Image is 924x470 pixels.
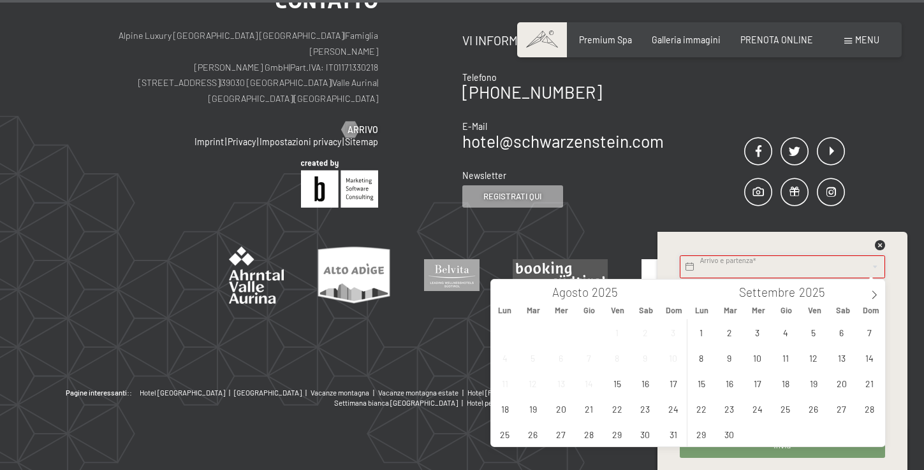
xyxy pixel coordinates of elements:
[520,422,545,446] span: Agosto 26, 2025
[467,388,608,397] span: Hotel [PERSON_NAME][GEOGRAPHIC_DATA]
[772,306,800,315] span: Gio
[547,306,575,315] span: Mer
[605,396,629,421] span: Agosto 22, 2025
[773,371,798,395] span: Settembre 18, 2025
[857,306,885,315] span: Dom
[661,422,686,446] span: Agosto 31, 2025
[460,388,467,397] span: |
[576,422,601,446] span: Agosto 28, 2025
[801,396,826,421] span: Settembre 26, 2025
[801,345,826,370] span: Settembre 12, 2025
[520,345,545,370] span: Agosto 5, 2025
[520,371,545,395] span: Agosto 12, 2025
[342,136,344,147] span: |
[483,190,541,202] span: Registrati qui
[717,345,742,370] span: Settembre 9, 2025
[745,320,770,345] span: Settembre 3, 2025
[344,30,345,41] span: |
[739,287,795,299] span: Settembre
[605,371,629,395] span: Agosto 15, 2025
[348,124,378,136] span: Arrivo
[331,77,332,88] span: |
[548,396,573,421] span: Agosto 20, 2025
[773,396,798,421] span: Settembre 25, 2025
[829,371,854,395] span: Settembre 20, 2025
[689,345,714,370] span: Settembre 8, 2025
[311,388,369,397] span: Vacanze montagna
[303,388,311,397] span: |
[744,306,772,315] span: Mer
[220,77,221,88] span: |
[492,371,517,395] span: Agosto 11, 2025
[855,34,879,45] span: Menu
[689,422,714,446] span: Settembre 29, 2025
[491,306,519,315] span: Lun
[552,287,589,299] span: Agosto
[857,320,882,345] span: Settembre 7, 2025
[605,320,629,345] span: Agosto 1, 2025
[717,371,742,395] span: Settembre 16, 2025
[605,345,629,370] span: Agosto 8, 2025
[745,345,770,370] span: Settembre 10, 2025
[459,399,467,407] span: |
[462,121,487,132] span: E-Mail
[492,422,517,446] span: Agosto 25, 2025
[661,396,686,421] span: Agosto 24, 2025
[603,306,631,315] span: Ven
[462,82,602,102] a: [PHONE_NUMBER]
[378,388,458,397] span: Vacanze montagna estate
[579,34,632,45] span: Premium Spa
[462,131,664,151] a: hotel@schwarzenstein.com
[689,396,714,421] span: Settembre 22, 2025
[377,77,378,88] span: |
[462,33,618,48] span: Vi informiamo volentieri!
[689,320,714,345] span: Settembre 1, 2025
[661,371,686,395] span: Agosto 17, 2025
[334,398,467,408] a: Settimana bianca [GEOGRAPHIC_DATA] |
[716,306,744,315] span: Mar
[342,124,378,136] a: Arrivo
[633,345,657,370] span: Agosto 9, 2025
[467,398,590,408] a: Hotel per famiglie [GEOGRAPHIC_DATA]
[194,136,224,147] a: Imprint
[773,320,798,345] span: Settembre 4, 2025
[801,371,826,395] span: Settembre 19, 2025
[688,306,716,315] span: Lun
[660,306,688,315] span: Dom
[800,306,828,315] span: Ven
[492,396,517,421] span: Agosto 18, 2025
[345,136,378,147] a: Sitemap
[857,345,882,370] span: Settembre 14, 2025
[773,345,798,370] span: Settembre 11, 2025
[548,422,573,446] span: Agosto 27, 2025
[795,285,837,299] input: Year
[829,320,854,345] span: Settembre 6, 2025
[66,388,132,398] b: Pagine interessanti::
[234,388,311,398] a: [GEOGRAPHIC_DATA] |
[689,371,714,395] span: Settembre 15, 2025
[717,320,742,345] span: Settembre 2, 2025
[462,72,497,83] span: Telefono
[520,396,545,421] span: Agosto 19, 2025
[745,371,770,395] span: Settembre 17, 2025
[857,396,882,421] span: Settembre 28, 2025
[717,396,742,421] span: Settembre 23, 2025
[548,345,573,370] span: Agosto 6, 2025
[576,396,601,421] span: Agosto 21, 2025
[633,371,657,395] span: Agosto 16, 2025
[745,396,770,421] span: Settembre 24, 2025
[370,388,378,397] span: |
[576,345,601,370] span: Agosto 7, 2025
[576,371,601,395] span: Agosto 14, 2025
[79,28,378,106] p: Alpine Luxury [GEOGRAPHIC_DATA] [GEOGRAPHIC_DATA] Famiglia [PERSON_NAME] [PERSON_NAME] GmbH Part....
[140,388,225,397] span: Hotel [GEOGRAPHIC_DATA]
[829,396,854,421] span: Settembre 27, 2025
[378,388,467,398] a: Vacanze montagna estate |
[632,306,660,315] span: Sab
[652,34,721,45] span: Galleria immagini
[829,345,854,370] span: Settembre 13, 2025
[605,422,629,446] span: Agosto 29, 2025
[740,34,813,45] span: PRENOTA ONLINE
[228,136,256,147] a: Privacy
[301,160,378,208] img: Brandnamic GmbH | Leading Hospitality Solutions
